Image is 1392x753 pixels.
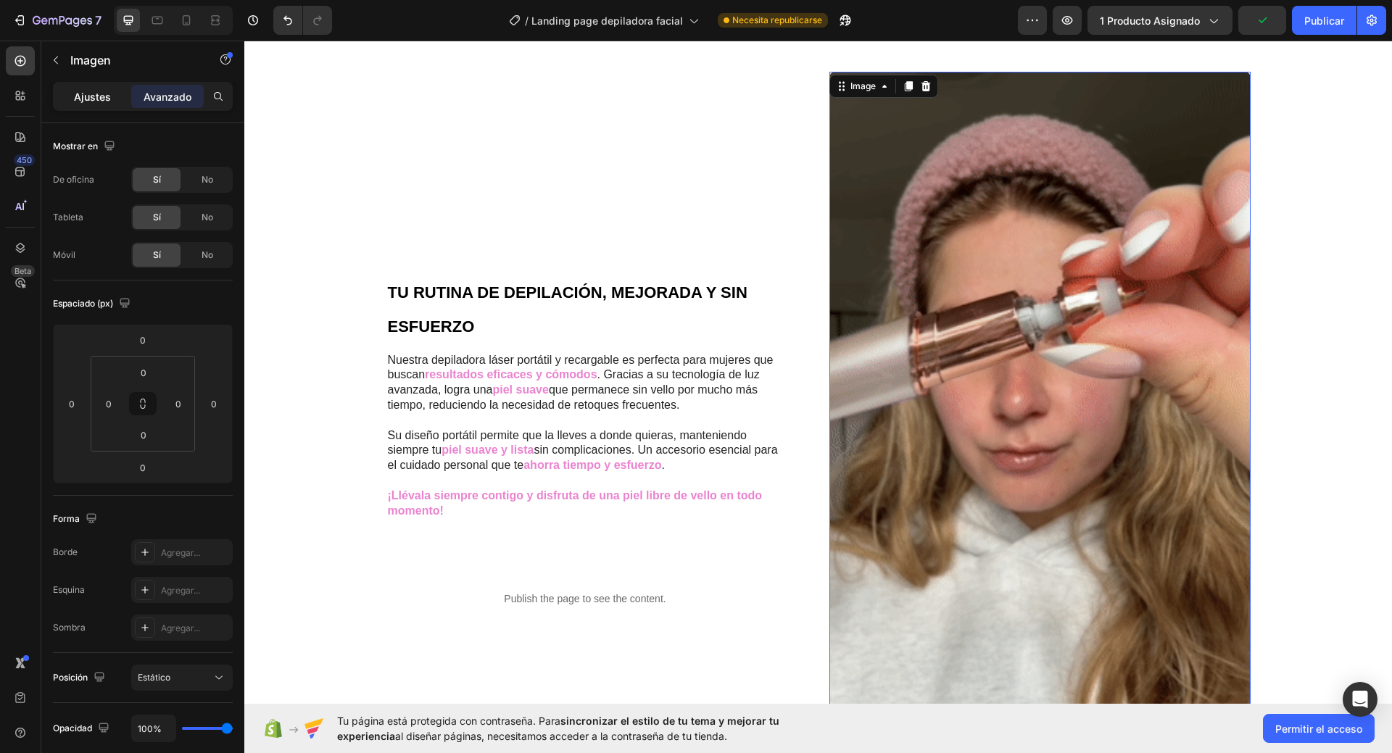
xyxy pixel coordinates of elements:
button: 7 [6,6,108,35]
font: Estático [138,672,170,683]
span: . [417,418,420,430]
font: Imagen [70,53,111,67]
button: Estático [131,665,233,691]
font: De oficina [53,174,94,185]
div: Image [603,39,634,52]
p: Imagen [70,51,194,69]
font: Permitir el acceso [1275,723,1362,735]
font: Espaciado (px) [53,298,113,309]
input: 0 [128,329,157,351]
input: 0 [128,457,157,478]
span: que permanece sin vello por mucho más tiempo, reduciendo la necesidad de retoques frecuentes. [144,343,514,370]
font: Ajustes [74,91,111,103]
strong: ahorra tiempo y esfuerzo [279,418,417,430]
font: 450 [17,155,32,165]
font: Sí [153,249,161,260]
font: Agregar... [161,623,200,633]
iframe: Área de diseño [244,41,1392,704]
font: No [202,212,213,222]
font: Opacidad [53,723,92,733]
font: Esquina [53,584,85,595]
input: 0 [61,393,83,415]
font: Sí [153,174,161,185]
font: 7 [95,13,101,28]
font: Móvil [53,249,75,260]
input: 0 píxeles [98,393,120,415]
font: 1 producto asignado [1100,14,1200,27]
font: / [525,14,529,27]
font: Borde [53,546,78,557]
input: 0 [203,393,225,415]
font: Agregar... [161,547,200,558]
input: 0 píxeles [129,362,158,383]
font: Mostrar en [53,141,98,151]
div: Deshacer/Rehacer [273,6,332,35]
font: Sí [153,212,161,222]
font: Sombra [53,622,86,633]
font: Tableta [53,212,83,222]
font: No [202,249,213,260]
strong: piel suave y lista [197,403,289,415]
font: Publicar [1304,14,1344,27]
font: Beta [14,266,31,276]
font: al diseñar páginas, necesitamos acceder a la contraseña de tu tienda. [395,730,727,742]
input: Auto [132,715,175,741]
font: Avanzado [144,91,191,103]
button: Permitir el acceso [1263,714,1375,743]
div: Abrir Intercom Messenger [1343,682,1377,717]
p: Publish the page to see the content. [142,551,540,566]
font: Agregar... [161,585,200,596]
font: Landing page depiladora facial [531,14,683,27]
font: Necesita republicarse [732,14,822,25]
span: Su diseño portátil permite que la lleves a donde quieras, manteniendo siempre tu [144,388,502,416]
strong: ¡Llévala siempre contigo y disfruta de una piel libre de vello en todo momento! [144,449,518,476]
input: 0 píxeles [167,393,189,415]
span: sin complicaciones. Un accesorio esencial para el cuidado personal que te [144,403,534,430]
font: Forma [53,513,80,524]
input: 0 píxeles [129,424,158,446]
button: 1 producto asignado [1087,6,1232,35]
font: No [202,174,213,185]
strong: piel suave [249,343,304,355]
font: Tu página está protegida con contraseña. Para [337,715,560,727]
font: Posición [53,672,88,683]
button: Publicar [1292,6,1356,35]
